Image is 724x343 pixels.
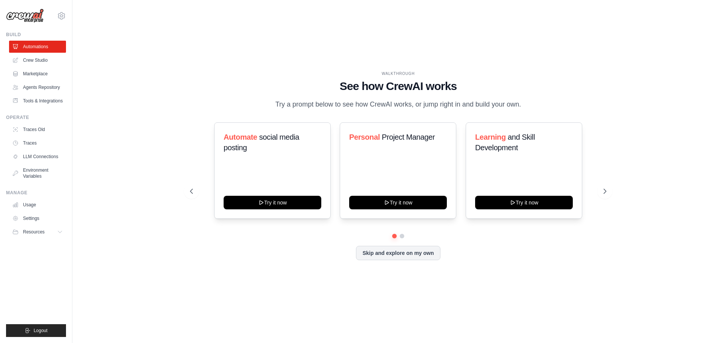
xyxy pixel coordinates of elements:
button: Skip and explore on my own [356,246,440,260]
a: Tools & Integrations [9,95,66,107]
button: Logout [6,324,66,337]
span: Learning [475,133,506,141]
a: LLM Connections [9,151,66,163]
span: Project Manager [382,133,435,141]
span: Resources [23,229,44,235]
span: Personal [349,133,380,141]
a: Crew Studio [9,54,66,66]
button: Resources [9,226,66,238]
a: Environment Variables [9,164,66,182]
span: Automate [224,133,257,141]
span: Logout [34,328,48,334]
a: Marketplace [9,68,66,80]
a: Traces Old [9,123,66,136]
a: Usage [9,199,66,211]
h1: See how CrewAI works [190,79,606,93]
img: Logo [6,9,44,23]
button: Try it now [475,196,573,209]
span: and Skill Development [475,133,535,152]
span: social media posting [224,133,299,152]
button: Try it now [349,196,447,209]
p: Try a prompt below to see how CrewAI works, or jump right in and build your own. [271,99,525,110]
div: WALKTHROUGH [190,71,606,76]
button: Try it now [224,196,321,209]
a: Settings [9,212,66,224]
a: Automations [9,41,66,53]
div: Build [6,32,66,38]
a: Agents Repository [9,81,66,93]
div: Operate [6,114,66,120]
div: Manage [6,190,66,196]
a: Traces [9,137,66,149]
